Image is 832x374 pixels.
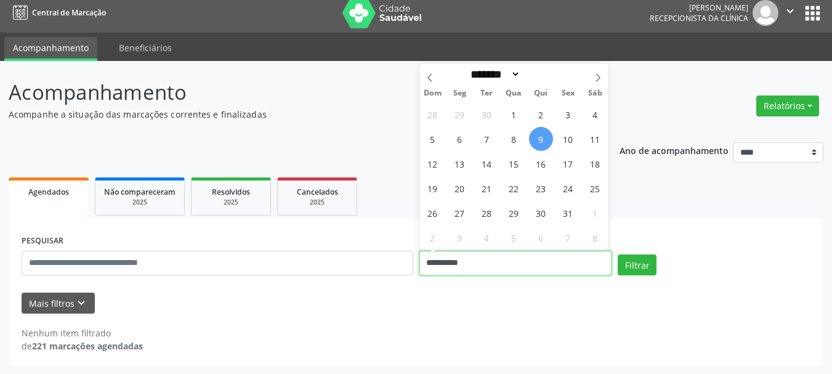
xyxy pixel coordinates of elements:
span: Novembro 8, 2025 [583,226,607,250]
span: Outubro 29, 2025 [502,201,526,225]
span: Outubro 8, 2025 [502,127,526,151]
span: Qua [500,89,527,97]
div: 2025 [104,198,176,207]
span: Novembro 2, 2025 [421,226,445,250]
i: keyboard_arrow_down [75,296,88,310]
span: Outubro 6, 2025 [448,127,472,151]
span: Outubro 23, 2025 [529,176,553,200]
label: PESQUISAR [22,232,63,251]
div: [PERSON_NAME] [650,2,748,13]
span: Outubro 15, 2025 [502,152,526,176]
span: Dom [419,89,446,97]
span: Novembro 1, 2025 [583,201,607,225]
span: Outubro 25, 2025 [583,176,607,200]
span: Outubro 7, 2025 [475,127,499,151]
span: Sáb [581,89,608,97]
span: Outubro 28, 2025 [475,201,499,225]
div: 2025 [200,198,262,207]
span: Outubro 4, 2025 [583,102,607,126]
span: Novembro 6, 2025 [529,226,553,250]
button: Mais filtroskeyboard_arrow_down [22,293,95,314]
span: Novembro 7, 2025 [556,226,580,250]
select: Month [467,68,521,81]
span: Outubro 11, 2025 [583,127,607,151]
div: de [22,339,143,352]
span: Outubro 10, 2025 [556,127,580,151]
a: Beneficiários [110,37,180,59]
span: Outubro 30, 2025 [529,201,553,225]
span: Outubro 17, 2025 [556,152,580,176]
span: Cancelados [297,187,338,197]
span: Novembro 4, 2025 [475,226,499,250]
i:  [783,4,797,18]
span: Novembro 3, 2025 [448,226,472,250]
a: Acompanhamento [4,37,97,61]
p: Acompanhamento [9,77,579,108]
input: Year [520,68,561,81]
span: Agendados [28,187,69,197]
span: Recepcionista da clínica [650,13,748,23]
span: Outubro 2, 2025 [529,102,553,126]
span: Outubro 19, 2025 [421,176,445,200]
span: Outubro 21, 2025 [475,176,499,200]
a: Central de Marcação [9,2,106,23]
p: Acompanhe a situação das marcações correntes e finalizadas [9,108,579,121]
span: Seg [446,89,473,97]
span: Outubro 22, 2025 [502,176,526,200]
span: Não compareceram [104,187,176,197]
p: Ano de acompanhamento [620,142,729,158]
span: Outubro 5, 2025 [421,127,445,151]
span: Resolvidos [212,187,250,197]
span: Outubro 24, 2025 [556,176,580,200]
span: Qui [527,89,554,97]
span: Outubro 1, 2025 [502,102,526,126]
strong: 221 marcações agendadas [32,340,143,352]
span: Outubro 3, 2025 [556,102,580,126]
span: Outubro 16, 2025 [529,152,553,176]
span: Ter [473,89,500,97]
span: Outubro 20, 2025 [448,176,472,200]
div: Nenhum item filtrado [22,327,143,339]
span: Outubro 27, 2025 [448,201,472,225]
span: Outubro 26, 2025 [421,201,445,225]
span: Setembro 30, 2025 [475,102,499,126]
span: Central de Marcação [32,7,106,18]
span: Sex [554,89,581,97]
span: Outubro 18, 2025 [583,152,607,176]
button: Relatórios [756,96,819,116]
button: Filtrar [618,254,656,275]
span: Novembro 5, 2025 [502,226,526,250]
span: Setembro 29, 2025 [448,102,472,126]
button: apps [802,2,823,24]
span: Outubro 9, 2025 [529,127,553,151]
span: Outubro 13, 2025 [448,152,472,176]
span: Outubro 14, 2025 [475,152,499,176]
span: Setembro 28, 2025 [421,102,445,126]
span: Outubro 12, 2025 [421,152,445,176]
div: 2025 [286,198,348,207]
span: Outubro 31, 2025 [556,201,580,225]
